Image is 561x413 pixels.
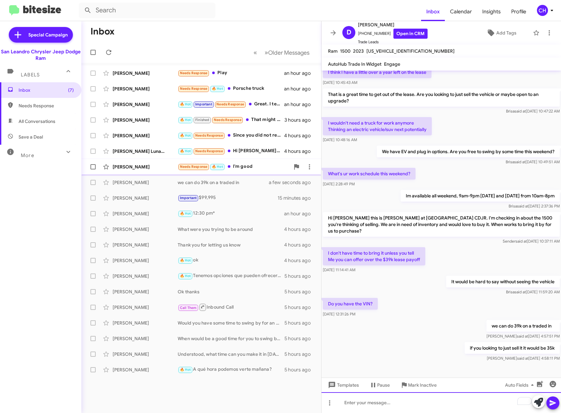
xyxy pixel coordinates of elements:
[178,85,284,92] div: Porsche truck
[323,181,355,186] span: [DATE] 2:28:49 PM
[250,46,261,59] button: Previous
[364,379,395,391] button: Pause
[178,288,284,295] div: Ok thanks
[323,298,378,310] p: Do you have the VIN?
[506,2,531,21] span: Profile
[90,26,115,37] h1: Inbox
[178,163,290,170] div: I'm good
[265,48,268,57] span: »
[180,306,197,310] span: Call Them
[178,179,277,186] div: we can do 39k on a traded in
[408,379,437,391] span: Mark Inactive
[113,304,178,311] div: [PERSON_NAME]
[322,392,561,413] div: To enrich screen reader interactions, please activate Accessibility in Grammarly extension settings
[178,320,284,326] div: Would you have some time to swing by for an appraisal?
[393,29,428,39] a: Open in CRM
[328,61,381,67] span: AutoHub Trade In Widget
[323,88,560,107] p: That is a great time to get out of the lease. Are you looking to just sell the vehicle or maybe o...
[284,148,316,154] div: 4 hours ago
[284,101,316,108] div: an hour ago
[515,239,527,244] span: said at
[113,366,178,373] div: [PERSON_NAME]
[180,149,191,153] span: 🔥 Hot
[113,335,178,342] div: [PERSON_NAME]
[113,70,178,76] div: [PERSON_NAME]
[178,147,284,155] div: Hi [PERSON_NAME], thank you for checking in. I’ve been thinking about it, and while I really love...
[323,137,357,142] span: [DATE] 10:48:16 AM
[9,27,73,43] a: Special Campaign
[21,72,40,78] span: Labels
[358,39,428,45] span: Trade Leads
[323,312,355,316] span: [DATE] 12:31:26 PM
[340,48,350,54] span: 1500
[284,335,316,342] div: 5 hours ago
[180,274,191,278] span: 🔥 Hot
[486,320,560,332] p: we can do 39k on a traded in
[284,366,316,373] div: 5 hours ago
[327,379,359,391] span: Templates
[178,303,284,311] div: Inbound Call
[509,204,560,208] span: Brisa [DATE] 2:37:36 PM
[384,61,400,67] span: Engage
[514,289,526,294] span: said at
[366,48,455,54] span: [US_VEHICLE_IDENTIFICATION_NUMBER]
[113,195,178,201] div: [PERSON_NAME]
[268,49,309,56] span: Older Messages
[113,351,178,357] div: [PERSON_NAME]
[323,117,432,135] p: I wouldn't need a truck for work anymore Thinking an electric vehicle/suv next potentially
[401,190,560,202] p: Im available all weekend, 9am-9pm [DATE] and [DATE] from 10am-8pm
[195,149,223,153] span: Needs Response
[503,239,560,244] span: Sender [DATE] 10:37:11 AM
[178,69,284,77] div: Play
[284,226,316,233] div: 4 hours ago
[323,212,560,237] p: Hi [PERSON_NAME] this is [PERSON_NAME] at [GEOGRAPHIC_DATA] CDJR. I'm checking in about the 1500 ...
[178,116,284,124] div: That might be hard this weekend. Is it possible to go to a place near [GEOGRAPHIC_DATA]?
[358,29,428,39] span: [PHONE_NUMBER]
[277,179,316,186] div: a few seconds ago
[178,351,284,357] div: Understood, what time can you make it in [DATE]?
[323,168,416,180] p: What's ur work schedule this weekend?
[212,87,223,91] span: 🔥 Hot
[21,153,34,158] span: More
[531,5,554,16] button: CH
[421,2,445,21] a: Inbox
[180,258,191,262] span: 🔥 Hot
[113,273,178,279] div: [PERSON_NAME]
[180,165,208,169] span: Needs Response
[19,102,74,109] span: Needs Response
[178,194,278,202] div: $99,995
[178,242,284,248] div: Thank you for letting us know
[322,379,364,391] button: Templates
[500,379,541,391] button: Auto Fields
[514,159,526,164] span: said at
[180,87,208,91] span: Needs Response
[486,334,560,339] span: [PERSON_NAME] [DATE] 4:57:51 PM
[113,101,178,108] div: [PERSON_NAME]
[180,118,191,122] span: 🔥 Hot
[178,257,284,264] div: ok
[113,179,178,186] div: [PERSON_NAME]
[180,133,191,138] span: 🔥 Hot
[113,226,178,233] div: [PERSON_NAME]
[353,48,364,54] span: 2023
[284,351,316,357] div: 5 hours ago
[506,159,560,164] span: Brisa [DATE] 10:49:51 AM
[253,48,257,57] span: «
[506,109,560,113] span: Brisa [DATE] 10:47:22 AM
[113,288,178,295] div: [PERSON_NAME]
[517,356,528,361] span: said at
[180,196,197,200] span: Important
[178,132,284,139] div: Since you did not respond to my last message, I already decided to buy a car and took the deliver...
[113,164,178,170] div: [PERSON_NAME]
[514,109,526,113] span: said at
[445,2,477,21] a: Calendar
[395,379,442,391] button: Mark Inactive
[284,86,316,92] div: an hour ago
[284,132,316,139] div: 4 hours ago
[113,242,178,248] div: [PERSON_NAME]
[284,210,316,217] div: an hour ago
[284,257,316,264] div: 4 hours ago
[284,242,316,248] div: 4 hours ago
[505,379,536,391] span: Auto Fields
